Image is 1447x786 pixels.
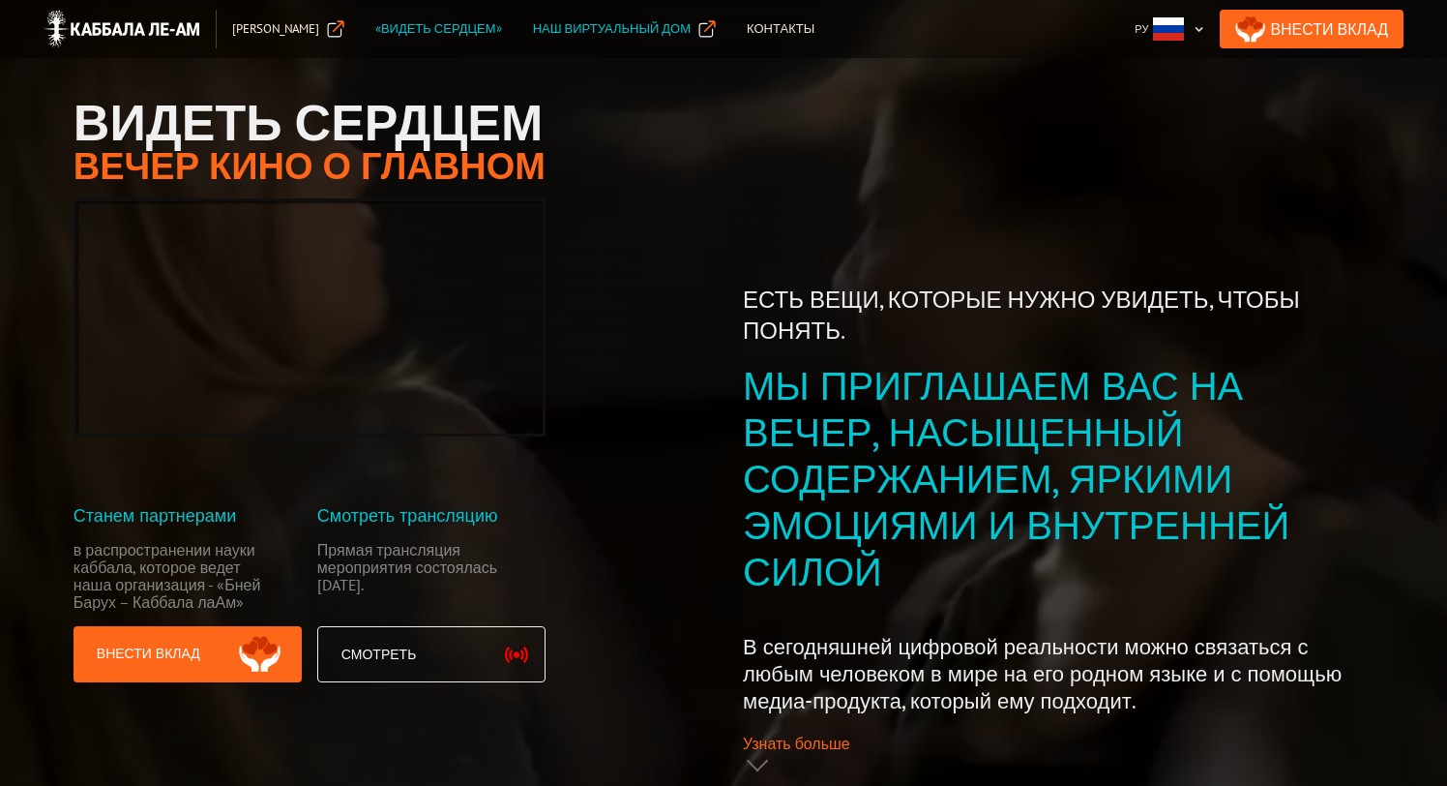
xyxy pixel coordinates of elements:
div: Контакты [747,19,814,39]
div: Смотреть трансляцию [317,506,546,526]
h1: Видеть сердцем [74,97,546,147]
div: Прямая трансляция мероприятия состоялась [DATE]. [317,541,517,611]
div: Ру [1135,19,1148,39]
a: Контакты [731,10,830,48]
div: Ру [1127,10,1212,48]
div: Наш Виртуальный дом [533,19,691,39]
iframe: YouTube video player [76,201,543,434]
div: Есть вещи, которые нужно увидеть, чтобы понять. [743,285,1373,347]
div: в распространении науки каббала, которое ведет наша организация - «Бней Барух – Каббала лаАм» [74,541,274,611]
div: Мы приглашаем вас на вечер, насыщенный содержанием, яркими эмоциями и внутренней силой [743,362,1373,594]
a: Внести Вклад [1220,10,1403,48]
a: Внести вклад [74,626,302,682]
a: «Видеть сердцем» [360,10,517,48]
a: Наш Виртуальный дом [517,10,731,48]
p: В сегодняшней цифровой реальности можно связаться с любым человеком в мире на его родном языке и ... [743,633,1373,714]
div: Узнать больше [743,734,850,753]
h2: Вечер кино о главном [74,147,546,184]
a: Узнать больше [743,730,1373,785]
div: «Видеть сердцем» [375,19,502,39]
div: Станем партнерами [74,506,302,526]
a: [PERSON_NAME] [217,10,360,48]
div: [PERSON_NAME] [232,19,319,39]
a: Смотреть [317,626,546,682]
